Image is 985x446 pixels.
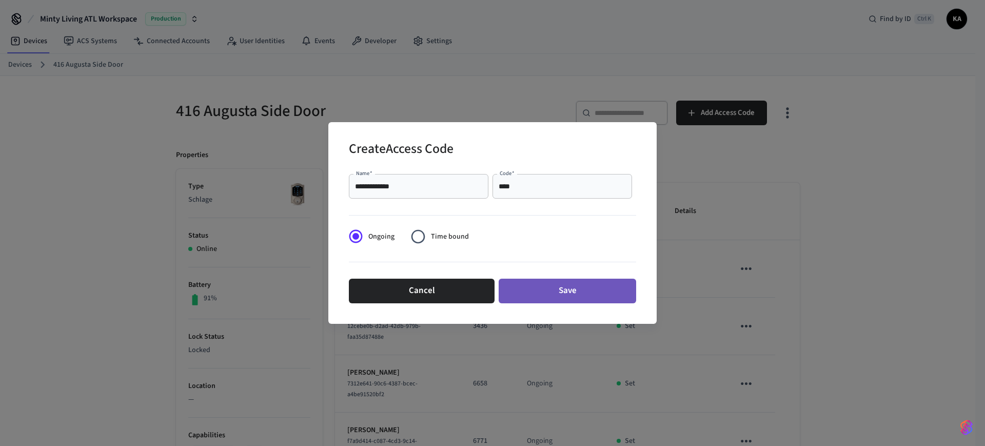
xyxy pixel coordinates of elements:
label: Name [356,169,372,177]
span: Time bound [431,231,469,242]
label: Code [500,169,515,177]
img: SeamLogoGradient.69752ec5.svg [960,419,973,436]
h2: Create Access Code [349,134,454,166]
button: Cancel [349,279,495,303]
span: Ongoing [368,231,395,242]
button: Save [499,279,636,303]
